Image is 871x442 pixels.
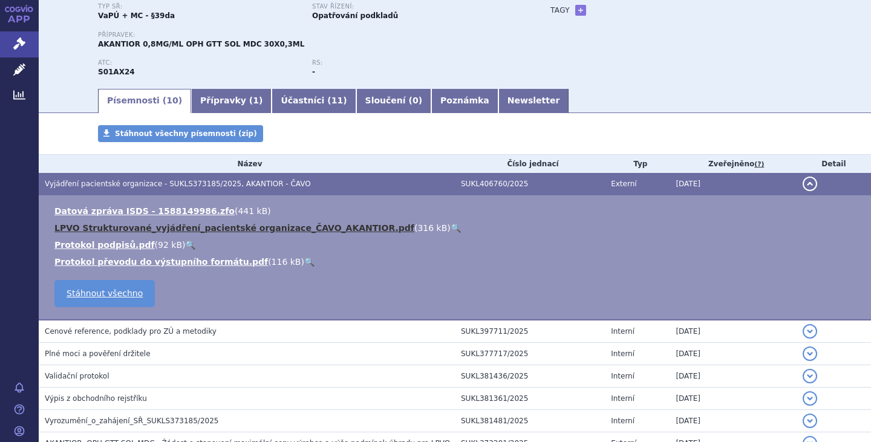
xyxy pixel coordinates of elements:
[803,324,817,339] button: detail
[803,346,817,361] button: detail
[605,155,670,173] th: Typ
[39,155,455,173] th: Název
[331,96,343,105] span: 11
[670,365,796,388] td: [DATE]
[98,125,263,142] a: Stáhnout všechny písemnosti (zip)
[803,177,817,191] button: detail
[803,391,817,406] button: detail
[98,11,175,20] strong: VaPÚ + MC - §39da
[98,31,526,39] p: Přípravek:
[238,206,267,216] span: 441 kB
[455,320,605,343] td: SUKL397711/2025
[98,68,135,76] strong: POLYHEXANID
[670,343,796,365] td: [DATE]
[312,11,398,20] strong: Opatřování podkladů
[45,327,217,336] span: Cenové reference, podklady pro ZÚ a metodiky
[98,40,304,48] span: AKANTIOR 0,8MG/ML OPH GTT SOL MDC 30X0,3ML
[455,173,605,195] td: SUKL406760/2025
[670,155,796,173] th: Zveřejněno
[455,388,605,410] td: SUKL381361/2025
[670,173,796,195] td: [DATE]
[54,206,235,216] a: Datová zpráva ISDS - 1588149986.zfo
[803,414,817,428] button: detail
[98,89,191,113] a: Písemnosti (10)
[312,59,514,67] p: RS:
[455,365,605,388] td: SUKL381436/2025
[754,160,764,169] abbr: (?)
[611,372,634,380] span: Interní
[431,89,498,113] a: Poznámka
[611,417,634,425] span: Interní
[611,180,636,188] span: Externí
[550,3,570,18] h3: Tagy
[670,410,796,432] td: [DATE]
[158,240,182,250] span: 92 kB
[803,369,817,383] button: detail
[45,394,147,403] span: Výpis z obchodního rejstříku
[455,155,605,173] th: Číslo jednací
[272,257,301,267] span: 116 kB
[417,223,447,233] span: 316 kB
[166,96,178,105] span: 10
[312,3,514,10] p: Stav řízení:
[272,89,356,113] a: Účastníci (11)
[54,239,859,251] li: ( )
[611,327,634,336] span: Interní
[98,59,300,67] p: ATC:
[356,89,431,113] a: Sloučení (0)
[455,410,605,432] td: SUKL381481/2025
[185,240,195,250] a: 🔍
[611,394,634,403] span: Interní
[54,223,414,233] a: LPVO Strukturované_vyjádření_pacientské organizace_ČAVO_AKANTIOR.pdf
[54,205,859,217] li: ( )
[451,223,461,233] a: 🔍
[304,257,315,267] a: 🔍
[253,96,259,105] span: 1
[498,89,569,113] a: Newsletter
[413,96,419,105] span: 0
[54,240,155,250] a: Protokol podpisů.pdf
[455,343,605,365] td: SUKL377717/2025
[670,320,796,343] td: [DATE]
[45,349,151,358] span: Plné moci a pověření držitele
[54,257,268,267] a: Protokol převodu do výstupního formátu.pdf
[797,155,871,173] th: Detail
[611,349,634,358] span: Interní
[312,68,315,76] strong: -
[45,180,311,188] span: Vyjádření pacientské organizace - SUKLS373185/2025, AKANTIOR - ČAVO
[115,129,257,138] span: Stáhnout všechny písemnosti (zip)
[54,280,155,307] a: Stáhnout všechno
[670,388,796,410] td: [DATE]
[191,89,272,113] a: Přípravky (1)
[54,222,859,234] li: ( )
[45,372,109,380] span: Validační protokol
[575,5,586,16] a: +
[54,256,859,268] li: ( )
[98,3,300,10] p: Typ SŘ:
[45,417,218,425] span: Vyrozumění_o_zahájení_SŘ_SUKLS373185/2025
